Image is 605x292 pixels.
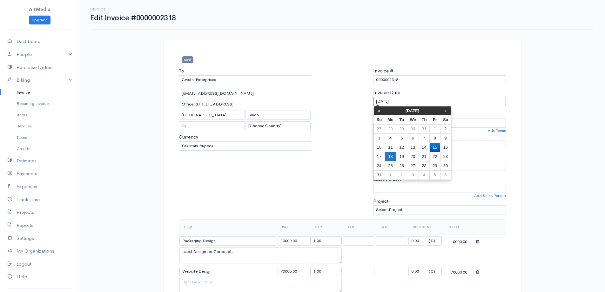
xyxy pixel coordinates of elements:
td: 30 [407,124,419,133]
a: Add Terms [488,128,506,133]
td: 29 [430,161,440,170]
th: Discount [408,219,443,234]
td: 20 [407,152,419,161]
td: 15 [430,143,440,152]
th: Tax [342,219,375,234]
td: 24 [374,161,385,170]
td: 28 [419,161,430,170]
input: Item Name [179,267,276,276]
label: Sales Person [373,176,401,183]
td: 8 [430,133,440,143]
td: 19 [396,152,407,161]
td: 26 [396,161,407,170]
span: sent [182,56,194,63]
th: We [407,115,419,125]
td: 2 [396,170,407,180]
td: 1 [430,124,440,133]
th: Sa [440,115,451,125]
td: 31 [374,170,385,180]
td: 12 [396,143,407,152]
div: 10000.00 [443,237,475,245]
td: 22 [430,152,440,161]
td: 11 [385,143,396,152]
td: 3 [374,133,385,143]
h1: Edit Invoice #0000002318 [90,14,176,22]
th: Item [179,219,277,234]
td: 5 [396,133,407,143]
th: Mo [385,115,396,125]
a: Add Sales Person [474,193,506,199]
input: dd-mm-yyyy [373,97,506,106]
td: 21 [419,152,430,161]
th: Tax [375,219,408,234]
input: Item Name [179,236,276,246]
th: « [374,106,385,115]
td: 9 [440,133,451,143]
td: 16 [440,143,451,152]
td: 30 [440,161,451,170]
label: Invoice # [373,67,393,75]
th: Fr [430,115,440,125]
th: Su [374,115,385,125]
input: Zip [179,121,245,131]
th: Total [443,219,475,234]
td: 23 [440,152,451,161]
td: 14 [419,143,430,152]
th: » [440,106,451,115]
input: Email [179,89,312,98]
th: Rate [277,219,310,234]
td: 18 [385,152,396,161]
label: Currency [179,133,198,141]
td: 27 [407,161,419,170]
td: 6 [440,170,451,180]
td: 6 [407,133,419,143]
td: 1 [385,170,396,180]
input: Client Name [179,75,312,85]
th: Th [419,115,430,125]
td: 7 [419,133,430,143]
td: 27 [374,124,385,133]
div: 70000.00 [443,268,475,275]
td: 10 [374,143,385,152]
td: 4 [385,133,396,143]
th: Tu [396,115,407,125]
td: 29 [396,124,407,133]
td: 2 [440,124,451,133]
h6: Invoice [90,8,176,11]
a: Upgrade [29,16,50,25]
span: AltMedia [29,6,50,12]
label: Invoice Date [373,89,400,96]
td: 4 [419,170,430,180]
td: 17 [374,152,385,161]
label: Project [373,198,388,205]
td: 28 [385,124,396,133]
td: 25 [385,161,396,170]
td: 3 [407,170,419,180]
input: City [179,111,245,120]
label: To [179,67,184,75]
input: State [245,111,311,120]
td: 5 [430,170,440,180]
th: [DATE] [385,106,440,115]
th: Qty [310,219,342,234]
td: 13 [407,143,419,152]
td: 31 [419,124,430,133]
input: Address [179,100,312,109]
